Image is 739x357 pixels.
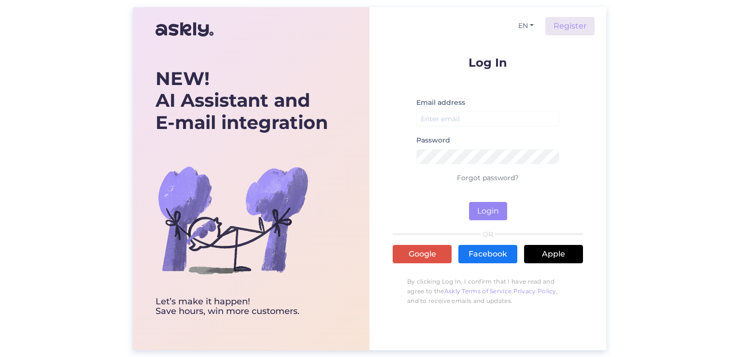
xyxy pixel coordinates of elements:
[416,112,559,127] input: Enter email
[156,67,210,90] b: NEW!
[393,272,583,311] p: By clicking Log In, I confirm that I have read and agree to the , , and to receive emails and upd...
[481,231,495,238] span: OR
[416,98,465,108] label: Email address
[524,245,583,263] a: Apple
[457,173,519,182] a: Forgot password?
[514,19,538,33] button: EN
[469,202,507,220] button: Login
[156,297,328,316] div: Let’s make it happen! Save hours, win more customers.
[156,68,328,134] div: AI Assistant and E-mail integration
[444,287,512,295] a: Askly Terms of Service
[545,17,595,35] a: Register
[393,57,583,69] p: Log In
[156,18,213,41] img: Askly
[458,245,517,263] a: Facebook
[393,245,452,263] a: Google
[513,287,556,295] a: Privacy Policy
[156,143,310,297] img: bg-askly
[416,135,450,145] label: Password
